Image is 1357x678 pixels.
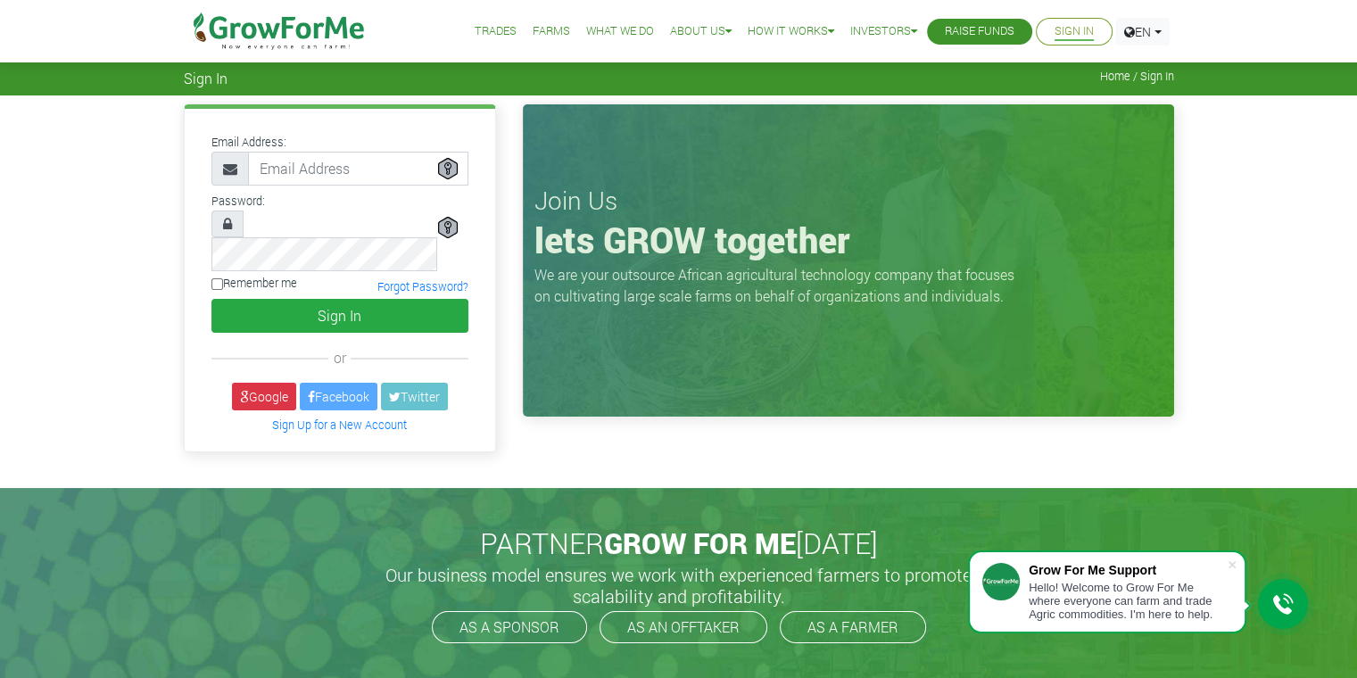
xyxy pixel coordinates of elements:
a: Farms [533,22,570,41]
a: EN [1116,18,1170,45]
h5: Our business model ensures we work with experienced farmers to promote scalability and profitabil... [367,564,991,607]
a: AS AN OFFTAKER [600,611,767,643]
span: GROW FOR ME [604,524,796,562]
a: How it Works [748,22,834,41]
span: Home / Sign In [1100,70,1174,83]
a: Raise Funds [945,22,1014,41]
a: What We Do [586,22,654,41]
div: or [211,347,468,368]
a: Trades [475,22,517,41]
span: Sign In [184,70,228,87]
a: Sign In [1055,22,1094,41]
label: Password: [211,193,265,210]
h2: PARTNER [DATE] [191,526,1167,560]
a: Forgot Password? [377,279,468,294]
a: Sign Up for a New Account [272,418,407,432]
input: Email Address [248,152,468,186]
a: About Us [670,22,732,41]
a: Investors [850,22,917,41]
h1: lets GROW together [534,219,1163,261]
label: Email Address: [211,134,286,151]
button: Sign In [211,299,468,333]
a: AS A FARMER [780,611,926,643]
p: We are your outsource African agricultural technology company that focuses on cultivating large s... [534,264,1025,307]
input: Remember me [211,278,223,290]
h3: Join Us [534,186,1163,216]
a: Google [232,383,296,410]
label: Remember me [211,275,297,292]
a: AS A SPONSOR [432,611,587,643]
div: Grow For Me Support [1029,563,1227,577]
div: Hello! Welcome to Grow For Me where everyone can farm and trade Agric commodities. I'm here to help. [1029,581,1227,621]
